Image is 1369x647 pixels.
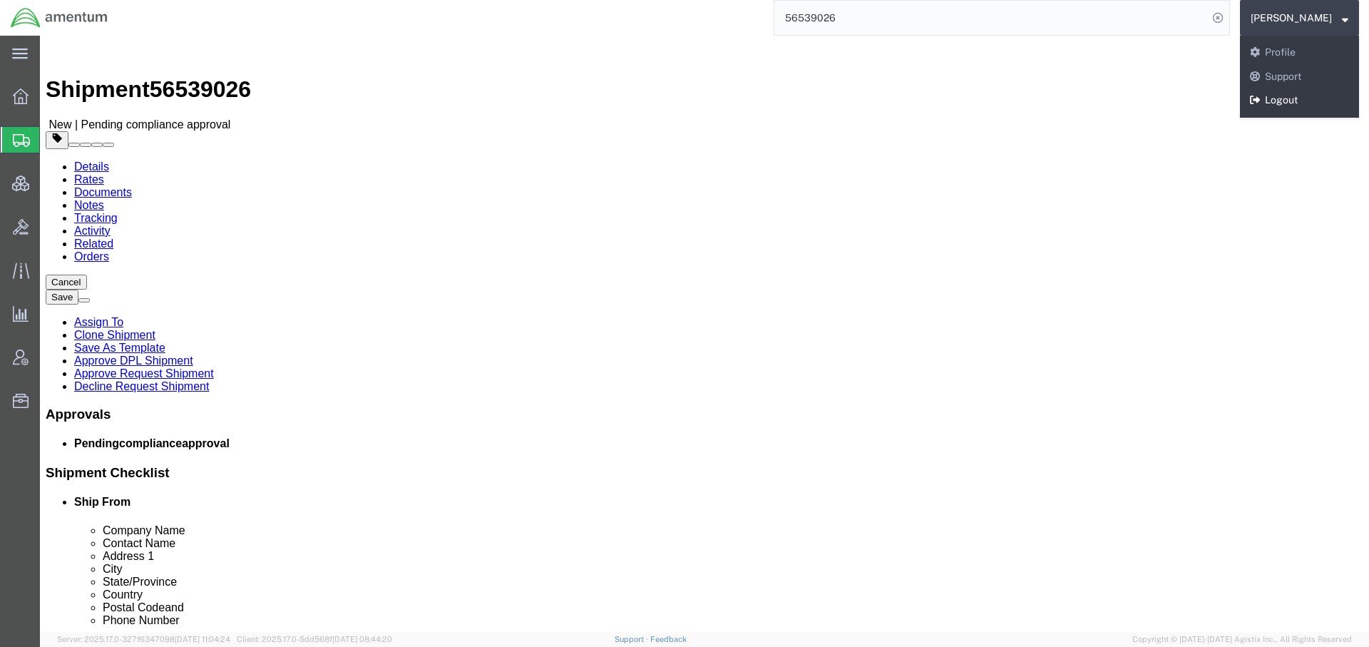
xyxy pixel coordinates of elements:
span: Server: 2025.17.0-327f6347098 [57,635,230,643]
a: Feedback [650,635,687,643]
span: [DATE] 11:04:24 [175,635,230,643]
span: [DATE] 08:44:20 [332,635,392,643]
span: Copyright © [DATE]-[DATE] Agistix Inc., All Rights Reserved [1132,633,1352,646]
a: Logout [1240,88,1359,113]
img: logo [10,7,108,29]
span: Jason Champagne [1251,10,1332,26]
button: [PERSON_NAME] [1250,9,1349,26]
a: Support [1240,65,1359,89]
a: Profile [1240,41,1359,65]
input: Search for shipment number, reference number [774,1,1208,35]
span: Client: 2025.17.0-5dd568f [237,635,392,643]
a: Support [615,635,650,643]
iframe: FS Legacy Container [40,36,1369,632]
